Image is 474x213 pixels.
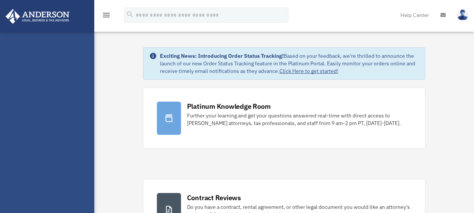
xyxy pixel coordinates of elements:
i: menu [102,11,111,20]
a: Platinum Knowledge Room Further your learning and get your questions answered real-time with dire... [143,88,426,149]
strong: Exciting News: Introducing Order Status Tracking! [160,52,284,59]
img: User Pic [457,9,468,20]
div: Platinum Knowledge Room [187,102,271,111]
i: search [126,10,134,19]
a: Click Here to get started! [279,68,338,74]
img: Anderson Advisors Platinum Portal [3,9,72,24]
div: Further your learning and get your questions answered real-time with direct access to [PERSON_NAM... [187,112,412,127]
a: menu [102,13,111,20]
div: Based on your feedback, we're thrilled to announce the launch of our new Order Status Tracking fe... [160,52,419,75]
div: Contract Reviews [187,193,241,202]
